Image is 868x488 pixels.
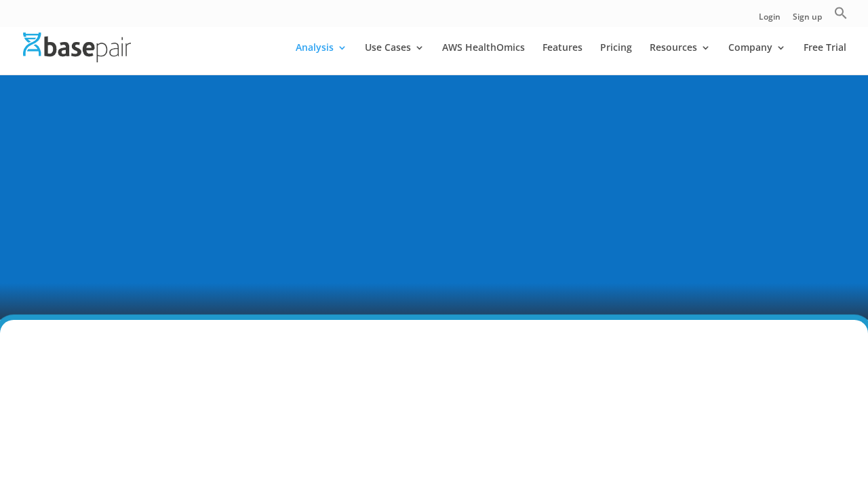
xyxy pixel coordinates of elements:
a: Free Trial [804,43,846,75]
img: Basepair [23,33,131,62]
a: Use Cases [365,43,425,75]
a: Features [542,43,583,75]
a: AWS HealthOmics [442,43,525,75]
a: Search Icon Link [834,6,848,27]
a: Sign up [793,13,822,27]
a: Company [728,43,786,75]
a: Login [759,13,781,27]
svg: Search [834,6,848,20]
a: Pricing [600,43,632,75]
a: Resources [650,43,711,75]
a: Analysis [296,43,347,75]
